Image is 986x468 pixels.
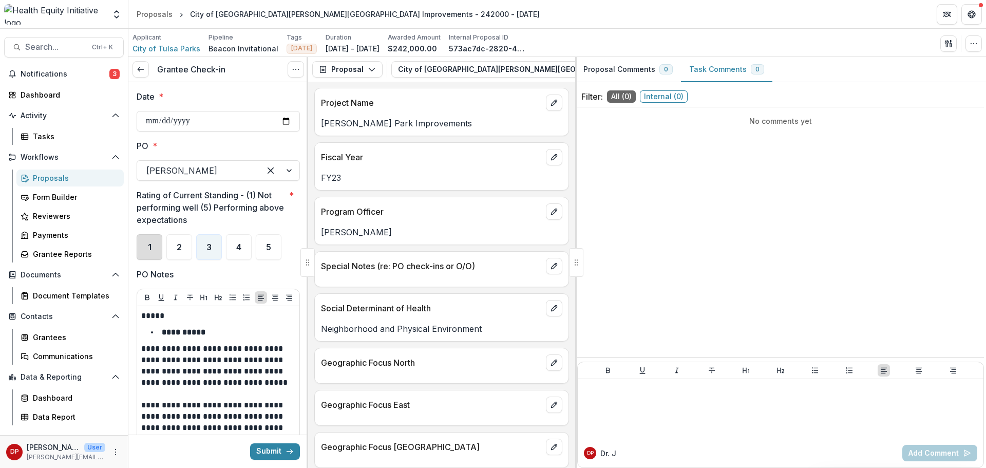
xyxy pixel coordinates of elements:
[21,312,107,321] span: Contacts
[321,117,562,129] p: [PERSON_NAME] Park Improvements
[843,364,856,377] button: Ordered List
[287,33,302,42] p: Tags
[21,373,107,382] span: Data & Reporting
[321,97,542,109] p: Project Name
[236,243,241,251] span: 4
[4,149,124,165] button: Open Workflows
[132,33,161,42] p: Applicant
[148,243,151,251] span: 1
[33,131,116,142] div: Tasks
[546,439,562,455] button: edit
[581,90,603,103] p: Filter:
[208,43,278,54] p: Beacon Invitational
[109,4,124,25] button: Open entity switcher
[4,267,124,283] button: Open Documents
[16,170,124,186] a: Proposals
[137,9,173,20] div: Proposals
[132,43,200,54] a: City of Tulsa Parks
[90,42,115,53] div: Ctrl + K
[33,351,116,362] div: Communications
[321,441,542,453] p: Geographic Focus [GEOGRAPHIC_DATA]
[262,162,279,179] div: Clear selected options
[16,128,124,145] a: Tasks
[27,442,80,453] p: [PERSON_NAME]
[546,258,562,274] button: edit
[4,4,105,25] img: Health Equity Initiative logo
[137,140,148,152] p: PO
[546,95,562,111] button: edit
[681,57,772,82] button: Task Comments
[16,208,124,224] a: Reviewers
[878,364,890,377] button: Align Left
[449,33,508,42] p: Internal Proposal ID
[740,364,752,377] button: Heading 1
[664,66,668,73] span: 0
[947,364,959,377] button: Align Right
[321,302,542,314] p: Social Determinant of Health
[607,90,636,103] span: All ( 0 )
[326,43,380,54] p: [DATE] - [DATE]
[10,448,19,455] div: Dr. Janel Pasley
[706,364,718,377] button: Strike
[33,211,116,221] div: Reviewers
[208,33,233,42] p: Pipeline
[16,389,124,406] a: Dashboard
[391,61,785,78] button: City of [GEOGRAPHIC_DATA][PERSON_NAME][GEOGRAPHIC_DATA] Improvements - 242000 - [DATE]
[212,291,224,304] button: Heading 2
[184,291,196,304] button: Strike
[640,90,688,103] span: Internal ( 0 )
[16,287,124,304] a: Document Templates
[16,227,124,244] a: Payments
[913,364,925,377] button: Align Center
[141,291,154,304] button: Bold
[4,107,124,124] button: Open Activity
[33,230,116,240] div: Payments
[546,149,562,165] button: edit
[266,243,271,251] span: 5
[132,7,177,22] a: Proposals
[587,451,594,456] div: Dr. Janel Pasley
[755,66,760,73] span: 0
[961,4,982,25] button: Get Help
[326,33,351,42] p: Duration
[321,260,542,272] p: Special Notes (re: PO check-ins or O/O)
[33,192,116,202] div: Form Builder
[109,446,122,458] button: More
[155,291,167,304] button: Underline
[137,189,285,226] p: Rating of Current Standing - (1) Not performing well (5) Performing above expectations
[33,249,116,259] div: Grantee Reports
[671,364,683,377] button: Italicize
[21,89,116,100] div: Dashboard
[21,153,107,162] span: Workflows
[600,448,616,459] p: Dr. J
[283,291,295,304] button: Align Right
[16,189,124,205] a: Form Builder
[190,9,540,20] div: City of [GEOGRAPHIC_DATA][PERSON_NAME][GEOGRAPHIC_DATA] Improvements - 242000 - [DATE]
[388,43,437,54] p: $242,000.00
[198,291,210,304] button: Heading 1
[4,308,124,325] button: Open Contacts
[157,65,225,74] h3: Grantee Check-in
[321,172,562,184] p: FY23
[809,364,821,377] button: Bullet List
[4,66,124,82] button: Notifications3
[84,443,105,452] p: User
[33,290,116,301] div: Document Templates
[312,61,383,78] button: Proposal
[575,57,681,82] button: Proposal Comments
[169,291,182,304] button: Italicize
[288,61,304,78] button: Options
[449,43,526,54] p: 573ac7dc-2820-4da1-af8c-cc164092ee18
[27,453,105,462] p: [PERSON_NAME][EMAIL_ADDRESS][PERSON_NAME][DATE][DOMAIN_NAME]
[226,291,239,304] button: Bullet List
[109,69,120,79] span: 3
[4,86,124,103] a: Dashboard
[937,4,957,25] button: Partners
[250,443,300,460] button: Submit
[137,90,155,103] p: Date
[206,243,212,251] span: 3
[33,173,116,183] div: Proposals
[321,205,542,218] p: Program Officer
[269,291,281,304] button: Align Center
